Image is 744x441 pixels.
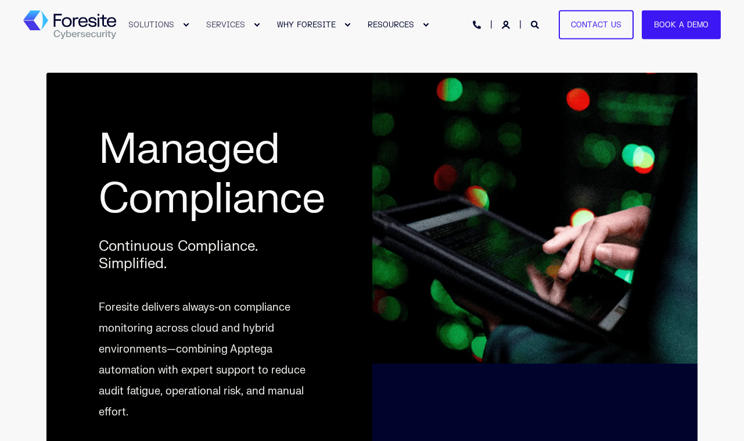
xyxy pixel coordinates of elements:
a: Contact Us [559,10,634,40]
span: RESOURCES [368,20,414,29]
a: Back to Home [23,10,116,40]
h1: Managed Compliance [99,125,325,224]
span: SOLUTIONS [128,20,174,29]
div: Expand SOLUTIONS [182,22,189,29]
a: Book a Demo [642,10,721,40]
p: Foresite delivers always-on compliance monitoring across cloud and hybrid environments—combining ... [99,297,325,423]
span: WHY FORESITE [277,20,336,29]
p: Continuous Compliance. Simplified. [99,238,325,273]
div: Expand WHY FORESITE [344,22,351,29]
a: Open Search [531,19,541,29]
img: Foresite logo, a hexagon shape of blues with a directional arrow to the right hand side, and the ... [23,10,116,40]
img: Foresite Governance, Risk & Compliance [372,73,698,364]
div: Expand SERVICES [253,22,260,29]
a: Login [502,19,512,29]
div: Expand RESOURCES [422,22,429,29]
